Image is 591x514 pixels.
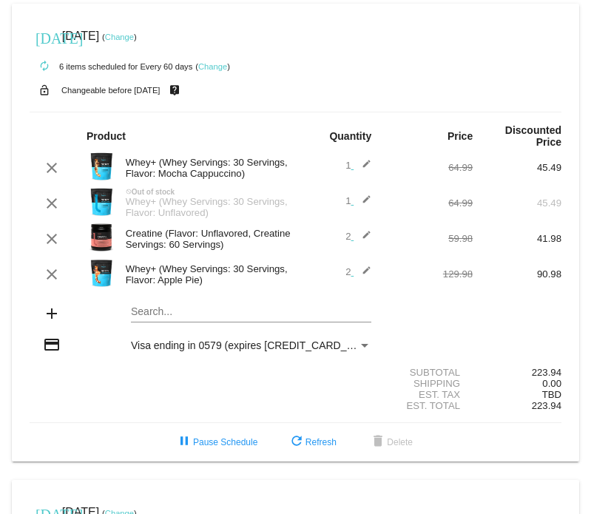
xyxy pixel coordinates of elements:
mat-icon: clear [43,266,61,283]
span: Visa ending in 0579 (expires [CREDIT_CARD_DATA]) [131,339,379,351]
strong: Quantity [329,130,371,142]
div: 90.98 [473,268,561,280]
strong: Discounted Price [505,124,561,148]
mat-icon: autorenew [36,58,53,75]
span: 1 [345,160,371,171]
span: 223.94 [532,400,561,411]
div: 223.94 [473,367,561,378]
button: Pause Schedule [163,429,269,456]
small: 6 items scheduled for Every 60 days [30,62,192,71]
small: ( ) [102,33,137,41]
div: 64.99 [384,197,473,209]
div: Subtotal [384,367,473,378]
strong: Price [448,130,473,142]
a: Change [198,62,227,71]
mat-icon: credit_card [43,336,61,354]
mat-icon: delete [369,433,387,451]
div: Est. Tax [384,389,473,400]
img: Image-1-Carousel-Whey-2lb-Unflavored-no-badge-Transp.png [87,187,116,217]
small: Changeable before [DATE] [61,86,161,95]
div: 64.99 [384,162,473,173]
mat-icon: not_interested [126,189,132,195]
div: 129.98 [384,268,473,280]
span: Refresh [288,437,337,447]
div: Creatine (Flavor: Unflavored, Creatine Servings: 60 Servings) [118,228,296,250]
mat-icon: edit [354,230,371,248]
strong: Product [87,130,126,142]
mat-icon: edit [354,266,371,283]
span: Pause Schedule [175,437,257,447]
img: Image-1-Carousel-Creatine-60S-1000x1000-Transp.png [87,223,116,252]
span: Delete [369,437,413,447]
mat-icon: lock_open [36,81,53,100]
div: 59.98 [384,233,473,244]
div: Est. Total [384,400,473,411]
mat-icon: clear [43,159,61,177]
div: Shipping [384,378,473,389]
div: Whey+ (Whey Servings: 30 Servings, Flavor: Mocha Cappuccino) [118,157,296,179]
img: Image-1-Carousel-Whey-2lb-Apple-Pie-1000x1000-Transp.png [87,258,116,288]
mat-select: Payment Method [131,339,371,351]
div: Out of stock [118,188,296,196]
span: 1 [345,195,371,206]
button: Delete [357,429,425,456]
mat-icon: refresh [288,433,305,451]
span: 2 [345,266,371,277]
div: 45.49 [473,197,561,209]
mat-icon: edit [354,159,371,177]
div: 41.98 [473,233,561,244]
mat-icon: edit [354,195,371,212]
span: TBD [542,389,561,400]
mat-icon: clear [43,195,61,212]
img: Image-1-Carousel-Whey-2lb-Mocha-Capp-no-badge-Transp.png [87,152,116,181]
div: Whey+ (Whey Servings: 30 Servings, Flavor: Apple Pie) [118,263,296,285]
mat-icon: clear [43,230,61,248]
span: 2 [345,231,371,242]
input: Search... [131,306,371,318]
mat-icon: live_help [166,81,183,100]
span: 0.00 [542,378,561,389]
small: ( ) [195,62,230,71]
a: Change [105,33,134,41]
mat-icon: pause [175,433,193,451]
button: Refresh [276,429,348,456]
div: 45.49 [473,162,561,173]
div: Whey+ (Whey Servings: 30 Servings, Flavor: Unflavored) [118,196,296,218]
mat-icon: [DATE] [36,28,53,46]
mat-icon: add [43,305,61,322]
